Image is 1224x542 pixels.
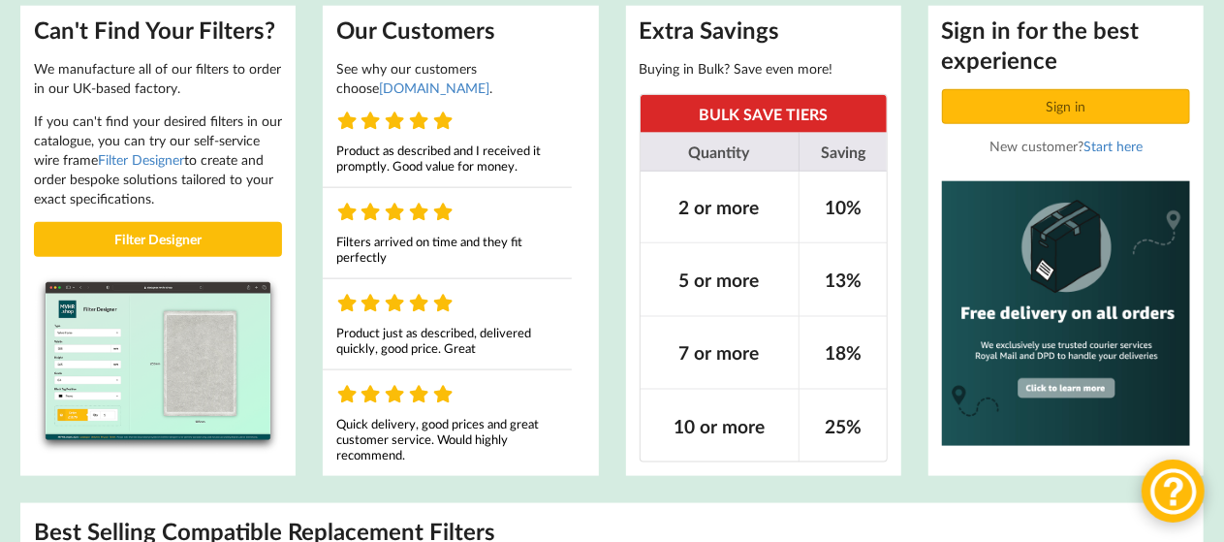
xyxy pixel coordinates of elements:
[336,59,584,98] p: See why our customers choose .
[34,59,282,98] p: We manufacture all of our filters to order in our UK-based factory.
[696,62,820,76] div: Select or Type Width
[29,62,152,76] div: Select Manufacturer
[641,133,799,171] th: Quantity
[34,274,282,455] img: MVHR.shop-Wire-Frame-Fan-Coil-Filter-Designer.png
[15,15,505,37] h3: Find by Manufacturer and Model
[641,172,799,243] td: 2 or more
[915,151,1044,186] button: Filter Missing?
[34,16,282,46] h2: Can't Find Your Filters?
[641,242,799,315] td: 5 or more
[323,325,571,356] div: Product just as described, delivered quickly, good price. Great
[799,389,887,462] td: 25%
[34,222,282,257] a: Filter Designer
[379,80,489,96] a: [DOMAIN_NAME]
[942,16,1190,76] h2: Sign in for the best experience
[799,316,887,389] td: 18%
[582,101,603,201] div: OR
[942,138,1190,154] div: New customer?
[34,112,282,208] p: If you can't find your desired filters in our catalogue, you can try our self-service wire frame ...
[640,59,888,79] p: Buying in Bulk? Save even more!
[799,133,887,171] th: Saving
[323,143,571,174] div: Product as described and I received it promptly. Good value for money.
[942,98,1194,114] a: Sign in
[641,95,887,133] th: BULK SAVE TIERS
[98,151,184,168] a: Filter Designer
[680,15,1171,37] h3: Find by Dimensions (Millimeters)
[336,16,584,46] h2: Our Customers
[323,416,571,462] div: Quick delivery, good prices and great customer service. Would highly recommend.
[640,16,888,46] h2: Extra Savings
[1083,138,1143,154] a: Start here
[942,181,1190,446] img: Square_FreeDelivery.jpg
[641,316,799,389] td: 7 or more
[323,234,571,265] div: Filters arrived on time and they fit perfectly
[799,242,887,315] td: 13%
[641,389,799,462] td: 10 or more
[249,151,378,186] button: Filter Missing?
[799,172,887,243] td: 10%
[942,89,1190,124] button: Sign in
